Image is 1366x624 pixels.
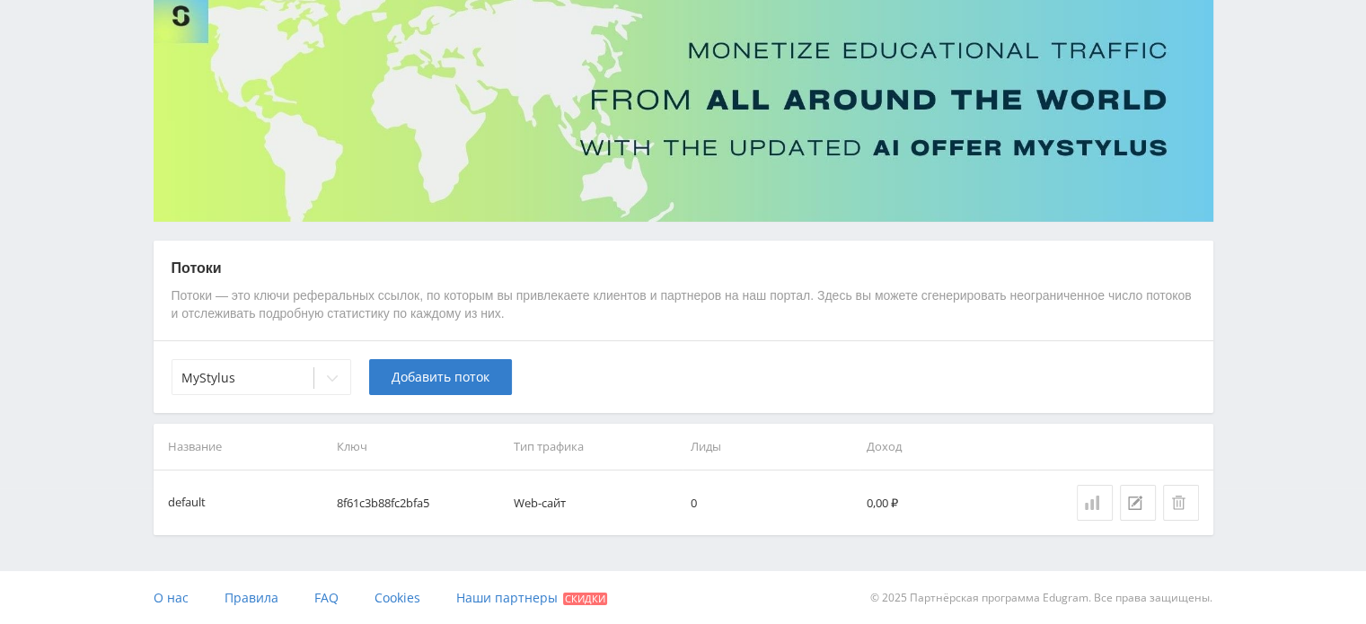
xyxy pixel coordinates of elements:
button: Удалить [1163,485,1199,521]
span: Скидки [563,593,607,605]
p: Потоки [172,259,1195,278]
td: 0,00 ₽ [859,470,1036,535]
th: Название [154,424,330,470]
td: 0 [683,470,859,535]
th: Лиды [683,424,859,470]
th: Ключ [330,424,507,470]
span: Наши партнеры [456,589,558,606]
span: Правила [225,589,278,606]
span: FAQ [314,589,339,606]
button: Редактировать [1120,485,1156,521]
button: Добавить поток [369,359,512,395]
span: Добавить поток [392,370,489,384]
th: Доход [859,424,1036,470]
span: О нас [154,589,189,606]
td: Web-сайт [507,470,683,535]
td: 8f61c3b88fc2bfa5 [330,470,507,535]
th: Тип трафика [507,424,683,470]
div: default [168,493,206,514]
p: Потоки — это ключи реферальных ссылок, по которым вы привлекаете клиентов и партнеров на наш порт... [172,287,1195,322]
span: Cookies [375,589,420,606]
a: Статистика [1077,485,1113,521]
